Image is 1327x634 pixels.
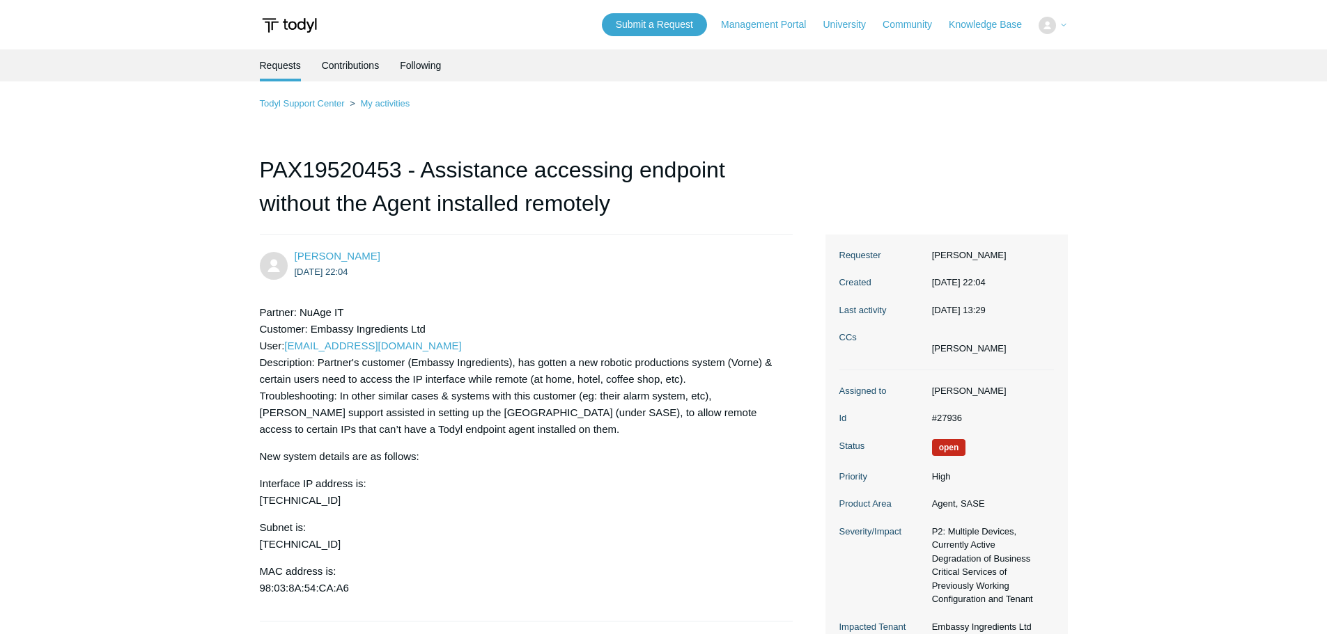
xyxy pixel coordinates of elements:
[839,248,925,262] dt: Requester
[839,276,925,290] dt: Created
[932,342,1007,356] li: Robert Schrader
[839,497,925,511] dt: Product Area
[883,17,946,32] a: Community
[925,411,1054,425] dd: #27936
[925,470,1054,484] dd: High
[322,49,380,81] a: Contributions
[260,49,301,81] li: Requests
[295,250,380,262] a: [PERSON_NAME]
[925,620,1054,634] dd: Embassy Ingredients Ltd
[260,98,348,109] li: Todyl Support Center
[839,303,925,317] dt: Last activity
[949,17,1036,32] a: Knowledge Base
[295,267,348,277] time: 2025-09-04T22:04:09Z
[839,411,925,425] dt: Id
[721,17,820,32] a: Management Portal
[260,448,779,465] p: New system details are as follows:
[932,439,966,456] span: We are working on a response for you
[260,519,779,553] p: Subnet is: [TECHNICAL_ID]
[260,304,779,438] p: Partner: NuAge IT Customer: Embassy Ingredients Ltd User: Description: Partner's customer (Embass...
[602,13,707,36] a: Submit a Request
[839,470,925,484] dt: Priority
[932,277,986,287] time: 2025-09-04T22:04:09+00:00
[839,384,925,398] dt: Assigned to
[295,250,380,262] span: Alex Hart
[260,153,793,235] h1: PAX19520453 - Assistance accessing endpoint without the Agent installed remotely
[360,98,410,109] a: My activities
[260,13,319,38] img: Todyl Support Center Help Center home page
[260,563,779,596] p: MAC address is: 98:03:8A:54:CA:A6
[284,340,461,351] a: [EMAIL_ADDRESS][DOMAIN_NAME]
[925,248,1054,262] dd: [PERSON_NAME]
[839,439,925,453] dt: Status
[925,525,1054,606] dd: P2: Multiple Devices, Currently Active Degradation of Business Critical Services of Previously Wo...
[839,525,925,539] dt: Severity/Impact
[925,384,1054,398] dd: [PERSON_NAME]
[925,497,1054,511] dd: Agent, SASE
[400,49,441,81] a: Following
[823,17,879,32] a: University
[260,98,345,109] a: Todyl Support Center
[932,305,986,315] time: 2025-09-05T13:29:00+00:00
[347,98,410,109] li: My activities
[260,475,779,509] p: Interface IP address is: [TECHNICAL_ID]
[839,331,925,344] dt: CCs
